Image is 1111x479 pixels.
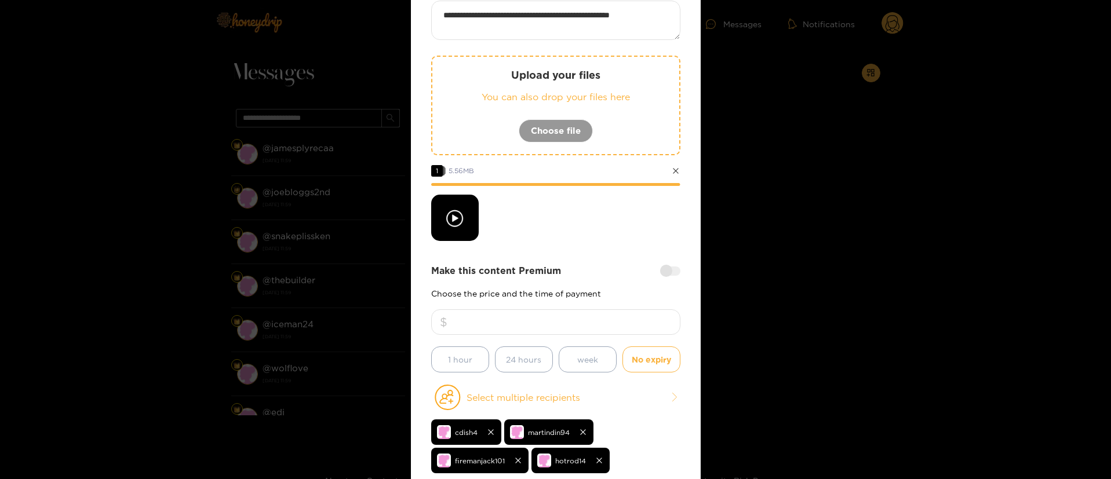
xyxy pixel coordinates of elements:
[456,68,656,82] p: Upload your files
[437,454,451,467] img: no-avatar.png
[495,346,553,372] button: 24 hours
[537,454,551,467] img: no-avatar.png
[449,167,474,174] span: 5.56 MB
[431,384,680,411] button: Select multiple recipients
[506,353,541,366] span: 24 hours
[510,425,524,439] img: no-avatar.png
[622,346,680,372] button: No expiry
[632,353,671,366] span: No expiry
[455,454,505,467] span: firemanjack101
[437,425,451,439] img: no-avatar.png
[528,426,570,439] span: martindin94
[456,90,656,104] p: You can also drop your files here
[519,119,593,142] button: Choose file
[431,165,443,177] span: 1
[431,289,680,298] p: Choose the price and the time of payment
[448,353,472,366] span: 1 hour
[431,346,489,372] button: 1 hour
[431,264,561,277] strong: Make this content Premium
[559,346,617,372] button: week
[577,353,598,366] span: week
[555,454,586,467] span: hotrod14
[455,426,478,439] span: cdish4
